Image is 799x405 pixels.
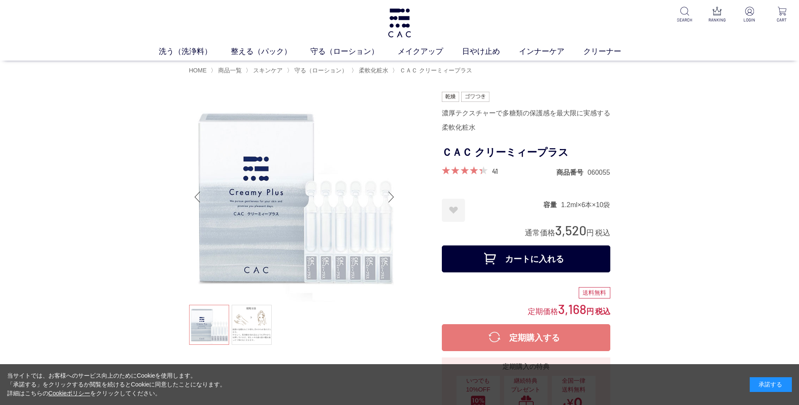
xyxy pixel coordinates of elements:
[189,67,207,74] a: HOME
[383,180,400,214] div: Next slide
[555,222,586,238] span: 3,520
[674,17,695,23] p: SEARCH
[218,67,242,74] span: 商品一覧
[579,287,610,299] div: 送料無料
[400,67,472,74] span: ＣＡＣ クリーミィープラス
[595,229,610,237] span: 税込
[583,46,640,57] a: クリーナー
[442,199,465,222] a: お気に入りに登録する
[707,17,727,23] p: RANKING
[398,46,462,57] a: メイクアップ
[543,200,561,209] dt: 容量
[442,143,610,162] h1: ＣＡＣ クリーミィープラス
[588,168,610,177] dd: 060055
[387,8,412,37] img: logo
[294,67,347,74] span: 守る（ローション）
[392,67,474,75] li: 〉
[707,7,727,23] a: RANKING
[442,106,610,135] div: 濃厚テクスチャーで多糖類の保護感を最大限に実感する柔軟化粧水
[492,166,498,176] a: 41
[461,92,489,102] img: ゴワつき
[357,67,388,74] a: 柔軟化粧水
[359,67,388,74] span: 柔軟化粧水
[750,377,792,392] div: 承諾する
[528,306,558,316] span: 定期価格
[253,67,283,74] span: スキンケア
[189,92,400,302] img: ＣＡＣ クリーミィープラス
[519,46,583,57] a: インナーケア
[398,67,472,74] a: ＣＡＣ クリーミィープラス
[462,46,519,57] a: 日やけ止め
[246,67,285,75] li: 〉
[351,67,390,75] li: 〉
[159,46,231,57] a: 洗う（洗浄料）
[211,67,244,75] li: 〉
[287,67,350,75] li: 〉
[586,229,594,237] span: 円
[7,371,226,398] div: 当サイトでは、お客様へのサービス向上のためにCookieを使用します。 「承諾する」をクリックするか閲覧を続けるとCookieに同意したことになります。 詳細はこちらの をクリックしてください。
[558,301,586,317] span: 3,168
[674,7,695,23] a: SEARCH
[231,46,310,57] a: 整える（パック）
[310,46,398,57] a: 守る（ローション）
[442,245,610,272] button: カートに入れる
[293,67,347,74] a: 守る（ローション）
[251,67,283,74] a: スキンケア
[595,307,610,316] span: 税込
[442,324,610,351] button: 定期購入する
[739,7,760,23] a: LOGIN
[525,229,555,237] span: 通常価格
[189,180,206,214] div: Previous slide
[445,362,607,372] div: 定期購入の特典
[48,390,91,397] a: Cookieポリシー
[216,67,242,74] a: 商品一覧
[556,168,588,177] dt: 商品番号
[772,7,792,23] a: CART
[561,200,610,209] dd: 1.2ml×6本×10袋
[772,17,792,23] p: CART
[739,17,760,23] p: LOGIN
[442,92,460,102] img: 乾燥
[586,307,594,316] span: 円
